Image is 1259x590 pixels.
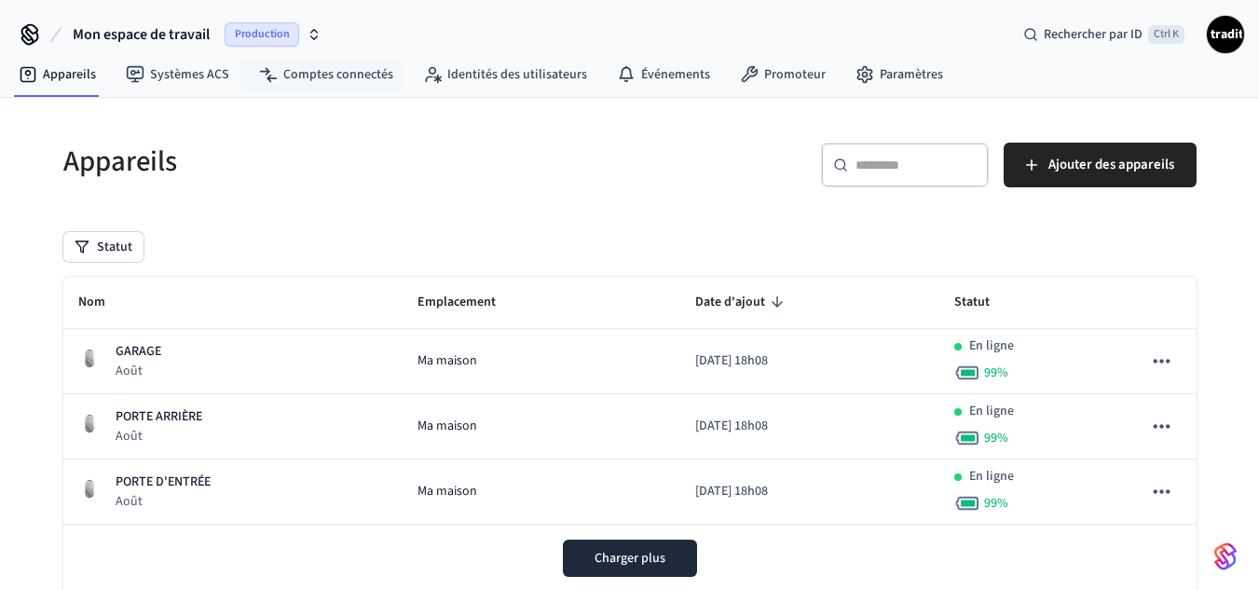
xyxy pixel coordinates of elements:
[417,417,477,435] font: Ma maison
[997,429,1008,447] font: %
[417,288,520,317] span: Emplacement
[984,494,997,513] font: 99
[1214,542,1237,571] img: SeamLogoGradient.69752ec5.svg
[954,288,1014,317] span: Statut
[283,65,393,84] font: Comptes connectés
[78,293,105,311] font: Nom
[116,362,143,380] font: Août
[725,58,841,91] a: Promoteur
[43,65,96,84] font: Appareils
[73,24,210,45] font: Mon espace de travail
[116,473,211,491] font: PORTE D'ENTRÉE
[78,347,101,369] img: Serrure intelligente Wi-Fi August 3e génération, argent, avant
[116,492,143,511] font: Août
[695,417,768,435] font: [DATE] 18h08
[563,540,697,577] button: Charger plus
[595,549,665,568] font: Charger plus
[1154,26,1179,42] font: Ctrl K
[969,402,1014,420] font: En ligne
[997,364,1008,382] font: %
[695,482,768,501] font: [DATE] 18h08
[997,494,1008,513] font: %
[841,58,958,91] a: Paramètres
[1207,16,1244,53] button: savoirs traditionnels
[235,26,290,42] font: Production
[417,293,496,311] font: Emplacement
[969,336,1014,355] font: En ligne
[116,407,202,426] font: PORTE ARRIÈRE
[641,65,710,84] font: Événements
[116,427,143,446] font: Août
[764,65,826,84] font: Promoteur
[984,364,997,382] font: 99
[969,467,1014,486] font: En ligne
[111,58,244,91] a: Systèmes ACS
[880,65,943,84] font: Paramètres
[695,293,765,311] font: Date d'ajout
[695,351,768,370] font: [DATE] 18h08
[984,429,997,447] font: 99
[116,342,161,361] font: GARAGE
[417,351,477,370] font: Ma maison
[1008,18,1199,51] div: Rechercher par IDCtrl K
[417,482,477,501] font: Ma maison
[695,288,789,317] span: Date d'ajout
[447,65,587,84] font: Identités des utilisateurs
[244,58,408,91] a: Comptes connectés
[1004,143,1197,187] button: Ajouter des appareils
[602,58,725,91] a: Événements
[63,277,1197,525] table: table collante
[408,58,602,91] a: Identités des utilisateurs
[1044,25,1143,44] font: Rechercher par ID
[78,477,101,500] img: Serrure intelligente Wi-Fi August 3e génération, argent, avant
[4,58,111,91] a: Appareils
[97,238,132,256] font: Statut
[1048,155,1174,174] font: Ajouter des appareils
[63,141,177,182] font: Appareils
[63,232,144,262] button: Statut
[150,65,229,84] font: Systèmes ACS
[78,412,101,434] img: Serrure intelligente Wi-Fi August 3e génération, argent, avant
[78,288,130,317] span: Nom
[954,293,990,311] font: Statut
